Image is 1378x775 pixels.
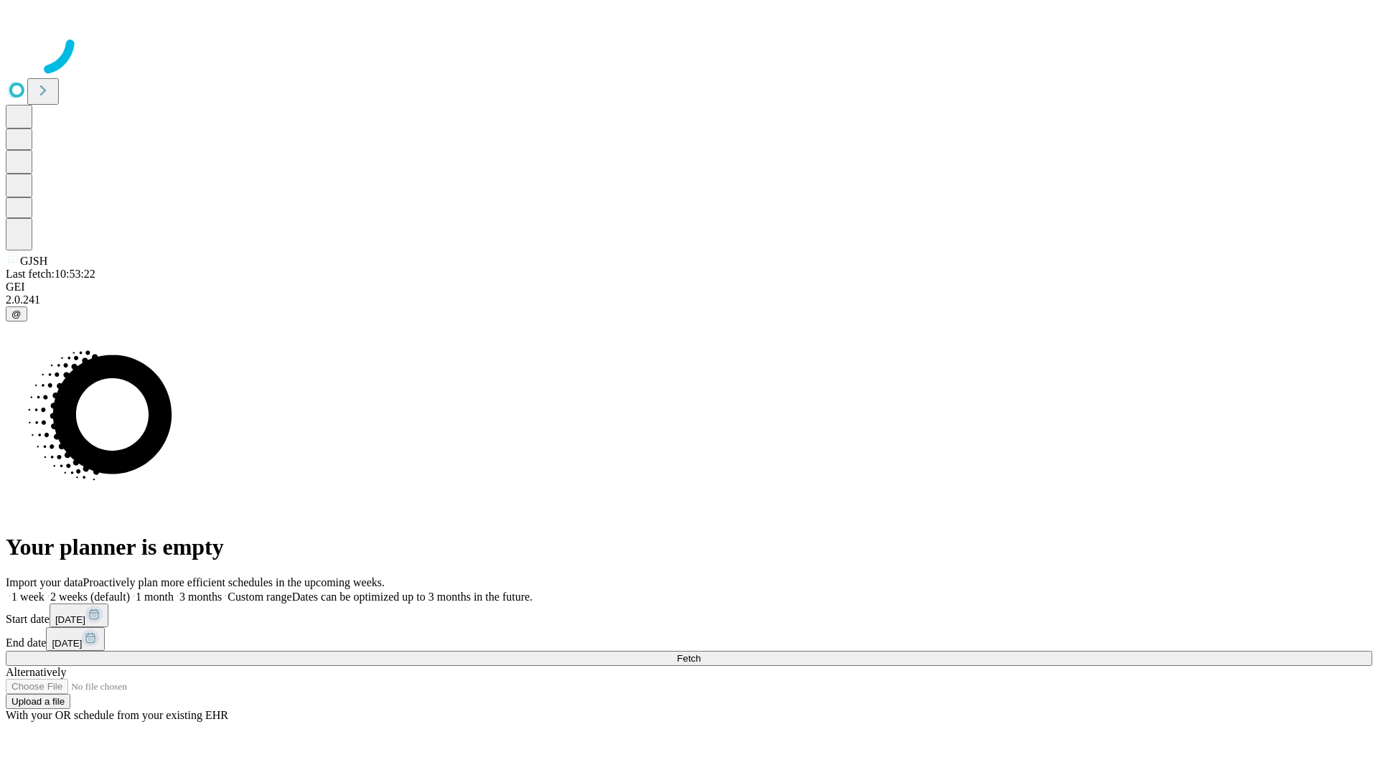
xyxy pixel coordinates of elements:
[179,591,222,603] span: 3 months
[292,591,533,603] span: Dates can be optimized up to 3 months in the future.
[6,576,83,588] span: Import your data
[6,306,27,321] button: @
[6,534,1372,560] h1: Your planner is empty
[6,666,66,678] span: Alternatively
[6,709,228,721] span: With your OR schedule from your existing EHR
[6,651,1372,666] button: Fetch
[6,694,70,709] button: Upload a file
[136,591,174,603] span: 1 month
[20,255,47,267] span: GJSH
[52,638,82,649] span: [DATE]
[228,591,291,603] span: Custom range
[11,591,44,603] span: 1 week
[83,576,385,588] span: Proactively plan more efficient schedules in the upcoming weeks.
[6,603,1372,627] div: Start date
[50,603,108,627] button: [DATE]
[6,293,1372,306] div: 2.0.241
[55,614,85,625] span: [DATE]
[677,653,700,664] span: Fetch
[11,309,22,319] span: @
[46,627,105,651] button: [DATE]
[6,281,1372,293] div: GEI
[50,591,130,603] span: 2 weeks (default)
[6,627,1372,651] div: End date
[6,268,95,280] span: Last fetch: 10:53:22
